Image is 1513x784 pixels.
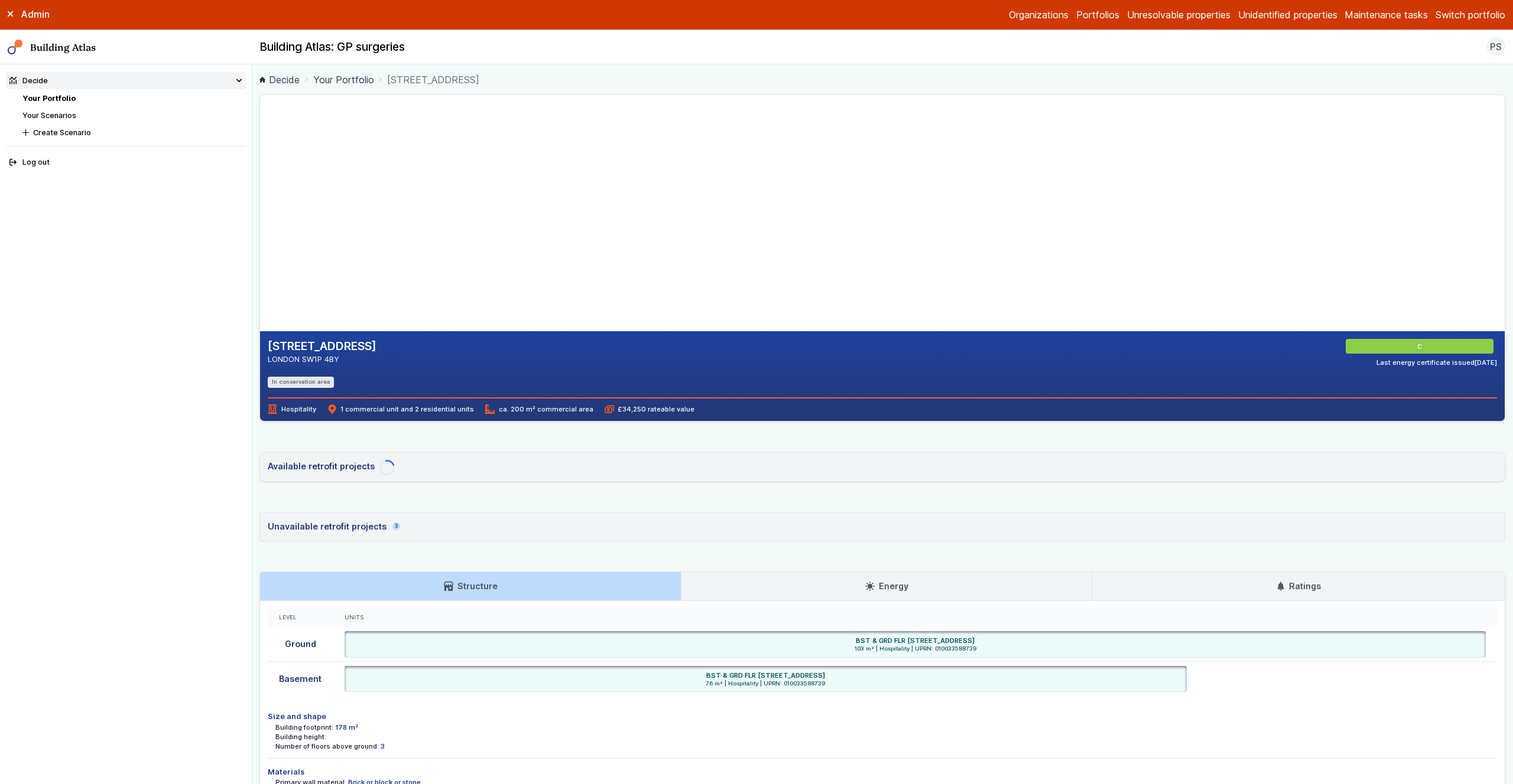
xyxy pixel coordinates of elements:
[485,404,593,414] span: ca. 200 m² commercial area
[259,452,1505,482] a: Available retrofit projects
[8,40,23,55] img: main-0bbd2752.svg
[279,614,322,622] div: Level
[1345,8,1428,22] a: Maintenance tasks
[275,723,333,732] dt: Building footprint:
[1092,572,1505,600] a: Ratings
[259,40,405,55] h2: Building Atlas: GP surgeries
[856,636,975,645] h6: BST & GRD FLR [STREET_ADDRESS]
[335,723,358,732] dd: 178 m²
[268,354,376,365] address: LONDON SW1P 4BY
[1376,358,1497,367] div: Last energy certificate issued
[259,73,300,87] a: Decide
[681,572,1092,600] a: Energy
[268,460,375,473] h3: Available retrofit projects
[1475,358,1497,367] time: [DATE]
[865,580,908,593] h3: Energy
[268,662,333,696] div: Basement
[22,111,76,120] a: Your Scenarios
[1238,8,1337,22] a: Unidentified properties
[392,522,400,530] span: 3
[313,73,374,87] a: Your Portfolio
[605,404,694,414] span: £34,250 rateable value
[348,645,1482,653] span: 103 m² | Hospitality | UPRN: 010033588739
[1486,37,1505,56] button: PS
[268,520,400,533] div: Unavailable retrofit projects
[268,628,333,662] div: Ground
[268,404,316,414] span: Hospitality
[19,124,246,141] button: Create Scenario
[444,580,497,593] h3: Structure
[706,671,825,680] h6: BST & GRD FLR [STREET_ADDRESS]
[1490,40,1502,54] span: PS
[6,154,246,171] button: Log out
[6,72,246,89] summary: Decide
[1276,580,1321,593] h3: Ratings
[1009,8,1069,22] a: Organizations
[259,512,1505,541] a: Unavailable retrofit projects3
[1076,8,1119,22] a: Portfolios
[275,732,326,741] dt: Building height:
[268,377,334,388] li: In conservation area
[9,75,48,86] div: Decide
[268,711,1497,722] h4: Size and shape
[1436,8,1505,22] button: Switch portfolio
[387,73,479,87] span: [STREET_ADDRESS]
[268,339,376,354] h2: [STREET_ADDRESS]
[327,404,474,414] span: 1 commercial unit and 2 residential units
[1419,342,1424,351] span: C
[345,614,1486,622] div: Units
[260,572,681,600] a: Structure
[1127,8,1230,22] a: Unresolvable properties
[275,741,379,751] dt: Number of floors above ground:
[22,94,76,103] a: Your Portfolio
[268,766,1497,778] h4: Materials
[348,680,1183,688] span: 76 m² | Hospitality | UPRN: 010033588739
[381,741,385,751] dd: 3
